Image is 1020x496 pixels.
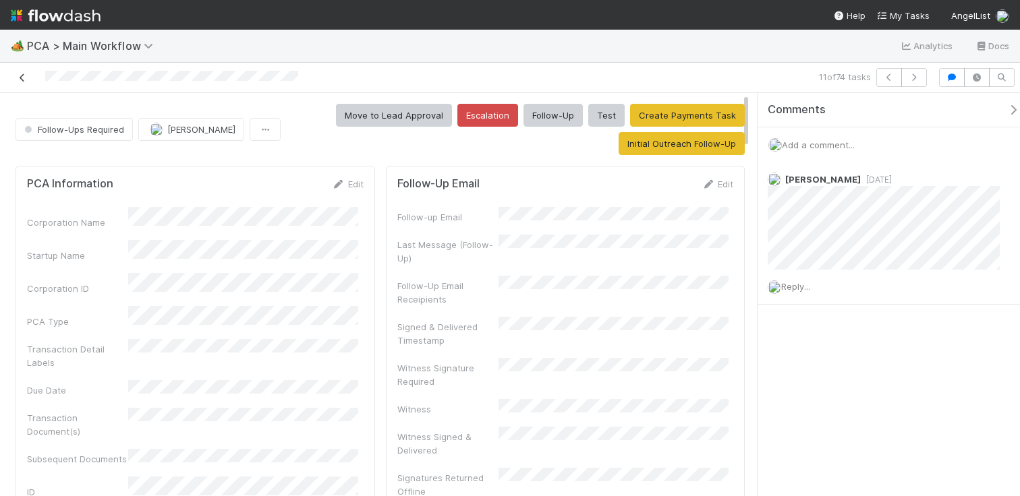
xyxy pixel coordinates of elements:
[27,315,128,328] div: PCA Type
[833,9,866,22] div: Help
[11,4,101,27] img: logo-inverted-e16ddd16eac7371096b0.svg
[27,342,128,369] div: Transaction Detail Labels
[397,361,499,388] div: Witness Signature Required
[876,10,930,21] span: My Tasks
[782,139,855,150] span: Add a comment...
[819,70,871,84] span: 11 of 74 tasks
[785,174,861,185] span: [PERSON_NAME]
[16,118,133,141] button: Follow-Ups Required
[975,38,1009,54] a: Docs
[27,383,128,397] div: Due Date
[457,104,518,127] button: Escalation
[27,411,128,438] div: Transaction Document(s)
[996,9,1009,23] img: avatar_a8b9208c-77c1-4b07-b461-d8bc701f972e.png
[397,430,499,457] div: Witness Signed & Delivered
[138,118,244,141] button: [PERSON_NAME]
[336,104,452,127] button: Move to Lead Approval
[27,216,128,229] div: Corporation Name
[11,40,24,51] span: 🏕️
[27,249,128,262] div: Startup Name
[397,238,499,265] div: Last Message (Follow-Up)
[861,175,892,185] span: [DATE]
[27,39,160,53] span: PCA > Main Workflow
[768,138,782,152] img: avatar_a8b9208c-77c1-4b07-b461-d8bc701f972e.png
[150,123,163,136] img: avatar_99e80e95-8f0d-4917-ae3c-b5dad577a2b5.png
[619,132,745,155] button: Initial Outreach Follow-Up
[397,279,499,306] div: Follow-Up Email Receipients
[397,177,480,191] h5: Follow-Up Email
[27,282,128,295] div: Corporation ID
[900,38,953,54] a: Analytics
[167,124,235,135] span: [PERSON_NAME]
[630,104,745,127] button: Create Payments Task
[27,177,113,191] h5: PCA Information
[22,124,124,135] span: Follow-Ups Required
[702,179,733,189] a: Edit
[332,179,364,189] a: Edit
[397,402,499,416] div: Witness
[397,210,499,224] div: Follow-up Email
[397,320,499,347] div: Signed & Delivered Timestamp
[768,173,781,186] img: avatar_d89a0a80-047e-40c9-bdc2-a2d44e645fd3.png
[768,280,781,294] img: avatar_a8b9208c-77c1-4b07-b461-d8bc701f972e.png
[523,104,583,127] button: Follow-Up
[768,103,826,117] span: Comments
[951,10,990,21] span: AngelList
[781,281,810,292] span: Reply...
[27,452,128,466] div: Subsequent Documents
[588,104,625,127] button: Test
[876,9,930,22] a: My Tasks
